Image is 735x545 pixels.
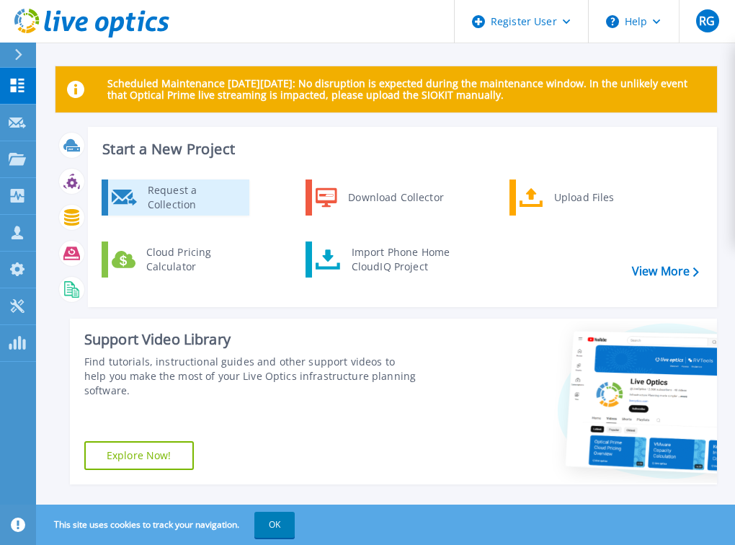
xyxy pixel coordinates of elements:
[306,180,453,216] a: Download Collector
[40,512,295,538] span: This site uses cookies to track your navigation.
[509,180,657,216] a: Upload Files
[341,183,450,212] div: Download Collector
[632,265,699,278] a: View More
[141,183,246,212] div: Request a Collection
[84,441,194,470] a: Explore Now!
[102,180,249,216] a: Request a Collection
[344,245,457,274] div: Import Phone Home CloudIQ Project
[84,355,417,398] div: Find tutorials, instructional guides and other support videos to help you make the most of your L...
[84,330,417,349] div: Support Video Library
[139,245,246,274] div: Cloud Pricing Calculator
[102,141,698,157] h3: Start a New Project
[547,183,654,212] div: Upload Files
[107,78,705,101] p: Scheduled Maintenance [DATE][DATE]: No disruption is expected during the maintenance window. In t...
[699,15,715,27] span: RG
[254,512,295,538] button: OK
[102,242,249,278] a: Cloud Pricing Calculator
